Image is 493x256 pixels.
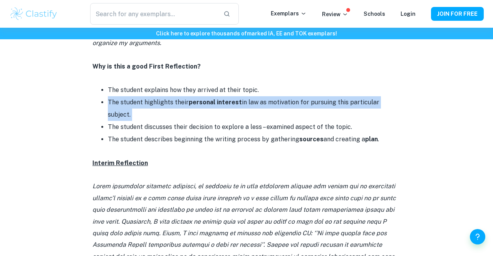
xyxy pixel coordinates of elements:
[271,9,307,18] p: Exemplars
[401,11,416,17] a: Login
[431,7,484,21] button: JOIN FOR FREE
[299,136,324,143] strong: sources
[470,229,485,244] button: Help and Feedback
[322,10,348,18] p: Review
[108,96,401,121] li: The student highlights their in law as motivation for pursuing this particular subject.
[92,159,148,167] u: Interim Reflection
[92,63,201,70] strong: Why is this a good First Reflection?
[9,6,58,22] img: Clastify logo
[108,133,401,146] li: The student describes beginning the writing process by gathering and creating a .
[108,84,401,96] li: The student explains how they arrived at their topic.
[90,3,217,25] input: Search for any exemplars...
[189,99,242,106] strong: personal interest
[364,11,385,17] a: Schools
[2,29,491,38] h6: Click here to explore thousands of marked IA, EE and TOK exemplars !
[365,136,378,143] strong: plan
[108,121,401,133] li: The student discusses their decision to explore a less – examined aspect of the topic.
